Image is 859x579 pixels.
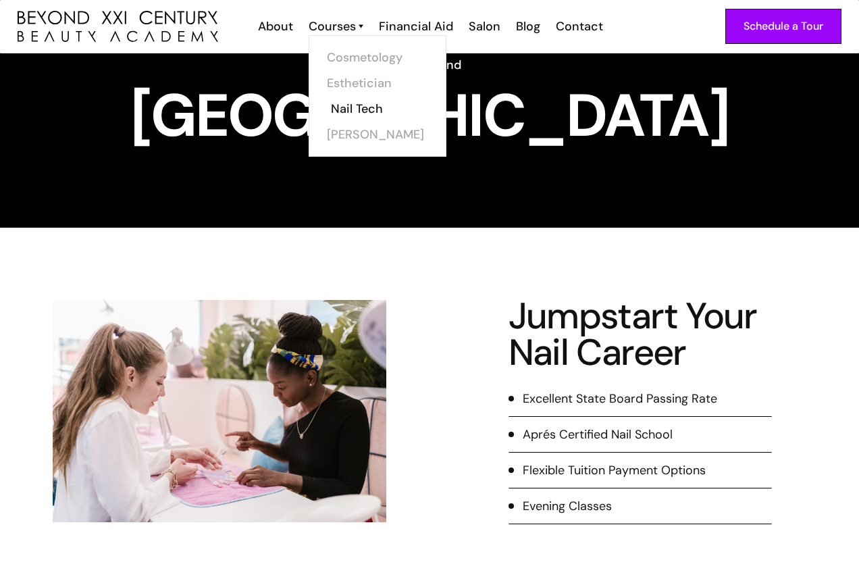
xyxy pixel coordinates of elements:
div: Salon [469,18,500,35]
div: Blog [516,18,540,35]
a: home [18,11,218,43]
img: nail tech working at salon [53,300,386,522]
a: Financial Aid [370,18,460,35]
div: Schedule a Tour [744,18,823,35]
a: Esthetician [327,70,428,96]
div: Aprés Certified Nail School [523,426,673,443]
div: Courses [309,18,356,35]
a: Salon [460,18,507,35]
a: Contact [547,18,610,35]
a: Blog [507,18,547,35]
a: Cosmetology [327,45,428,70]
nav: Courses [309,35,446,157]
a: Schedule a Tour [725,9,841,44]
div: Financial Aid [379,18,453,35]
div: Excellent State Board Passing Rate [523,390,717,407]
a: About [249,18,300,35]
h2: Jumpstart Your Nail Career [509,298,772,371]
div: Flexible Tuition Payment Options [523,461,706,479]
h6: Go Beyond [18,56,841,74]
a: Nail Tech [331,96,432,122]
img: beyond 21st century beauty academy logo [18,11,218,43]
div: About [258,18,293,35]
a: Courses [309,18,363,35]
a: [PERSON_NAME] [327,122,428,147]
strong: [GEOGRAPHIC_DATA] [130,77,729,154]
div: Evening Classes [523,497,612,515]
div: Contact [556,18,603,35]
